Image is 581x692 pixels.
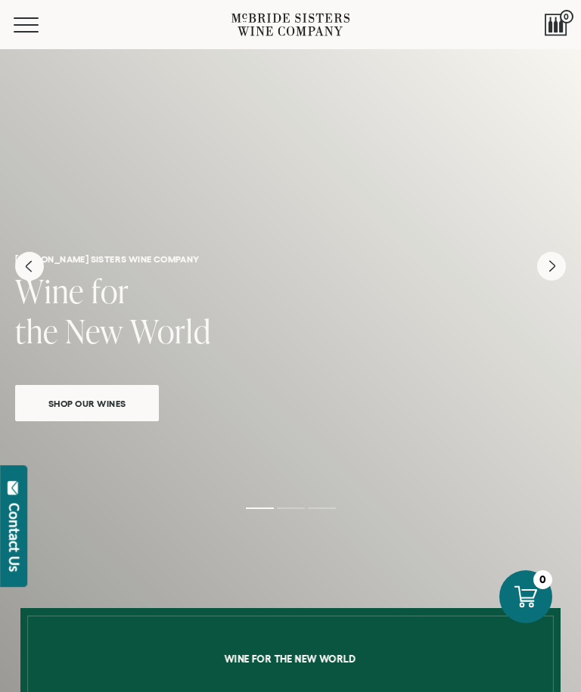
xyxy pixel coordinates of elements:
span: World [130,309,210,353]
span: 0 [560,10,573,23]
span: for [92,268,129,313]
span: Shop Our Wines [30,395,144,412]
span: Wine [15,268,84,313]
span: New [65,309,123,353]
button: Next [537,252,566,281]
span: the [15,309,57,353]
div: Contact Us [7,503,22,572]
h6: [PERSON_NAME] sisters wine company [15,254,566,264]
div: 0 [533,570,552,589]
h6: Wine for the new world [31,653,550,664]
a: Shop Our Wines [15,385,159,421]
li: Page dot 3 [308,507,336,509]
button: Previous [15,252,44,281]
li: Page dot 1 [246,507,274,509]
button: Mobile Menu Trigger [14,17,68,33]
li: Page dot 2 [277,507,305,509]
